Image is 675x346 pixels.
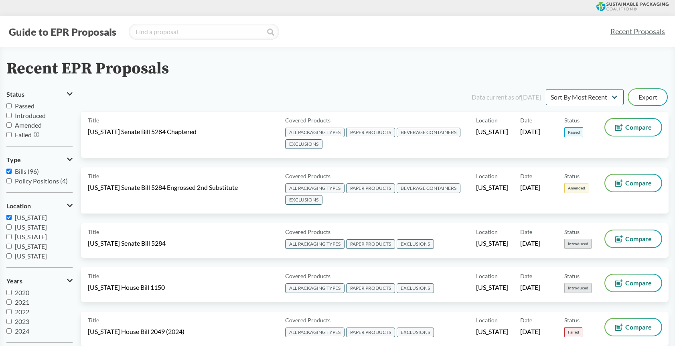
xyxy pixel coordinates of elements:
[285,195,322,205] span: EXCLUSIONS
[520,172,532,180] span: Date
[472,92,541,102] div: Data current as of [DATE]
[6,199,73,213] button: Location
[6,202,31,210] span: Location
[476,316,498,324] span: Location
[6,299,12,305] input: 2021
[564,228,580,236] span: Status
[564,127,583,137] span: Passed
[285,316,330,324] span: Covered Products
[520,228,532,236] span: Date
[88,316,99,324] span: Title
[15,131,32,138] span: Failed
[397,128,460,137] span: BEVERAGE CONTAINERS
[15,318,29,325] span: 2023
[397,183,460,193] span: BEVERAGE CONTAINERS
[6,132,12,137] input: Failed
[6,215,12,220] input: [US_STATE]
[285,272,330,280] span: Covered Products
[476,127,508,136] span: [US_STATE]
[6,60,169,78] h2: Recent EPR Proposals
[605,319,661,336] button: Compare
[397,283,434,293] span: EXCLUSIONS
[6,156,21,163] span: Type
[520,272,532,280] span: Date
[15,214,47,221] span: [US_STATE]
[605,175,661,191] button: Compare
[346,183,395,193] span: PAPER PRODUCTS
[605,275,661,291] button: Compare
[285,239,345,249] span: ALL PACKAGING TYPES
[520,283,540,292] span: [DATE]
[285,172,330,180] span: Covered Products
[520,327,540,336] span: [DATE]
[6,328,12,334] input: 2024
[285,128,345,137] span: ALL PACKAGING TYPES
[625,236,652,242] span: Compare
[15,112,46,119] span: Introduced
[6,253,12,258] input: [US_STATE]
[15,298,29,306] span: 2021
[476,283,508,292] span: [US_STATE]
[6,91,24,98] span: Status
[88,127,197,136] span: [US_STATE] Senate Bill 5284 Chaptered
[6,244,12,249] input: [US_STATE]
[6,88,73,101] button: Status
[346,128,395,137] span: PAPER PRODUCTS
[564,116,580,124] span: Status
[628,89,667,105] button: Export
[476,183,508,192] span: [US_STATE]
[564,327,582,337] span: Failed
[625,124,652,130] span: Compare
[285,228,330,236] span: Covered Products
[625,324,652,330] span: Compare
[129,24,279,40] input: Find a proposal
[15,167,39,175] span: Bills (96)
[285,139,322,149] span: EXCLUSIONS
[520,239,540,248] span: [DATE]
[6,290,12,295] input: 2020
[88,183,238,192] span: [US_STATE] Senate Bill 5284 Engrossed 2nd Substitute
[15,327,29,335] span: 2024
[6,234,12,239] input: [US_STATE]
[346,283,395,293] span: PAPER PRODUCTS
[564,183,588,193] span: Amended
[605,230,661,247] button: Compare
[6,25,119,38] button: Guide to EPR Proposals
[520,183,540,192] span: [DATE]
[6,274,73,288] button: Years
[476,239,508,248] span: [US_STATE]
[15,308,29,315] span: 2022
[625,180,652,186] span: Compare
[6,178,12,183] input: Policy Positions (4)
[15,289,29,296] span: 2020
[6,309,12,314] input: 2022
[6,277,22,285] span: Years
[88,172,99,180] span: Title
[6,122,12,128] input: Amended
[520,127,540,136] span: [DATE]
[15,102,34,110] span: Passed
[285,328,345,337] span: ALL PACKAGING TYPES
[476,172,498,180] span: Location
[88,239,166,248] span: [US_STATE] Senate Bill 5284
[564,239,592,249] span: Introduced
[285,116,330,124] span: Covered Products
[285,283,345,293] span: ALL PACKAGING TYPES
[520,316,532,324] span: Date
[15,121,42,129] span: Amended
[6,319,12,324] input: 2023
[15,242,47,250] span: [US_STATE]
[564,172,580,180] span: Status
[397,239,434,249] span: EXCLUSIONS
[476,327,508,336] span: [US_STATE]
[564,272,580,280] span: Status
[397,328,434,337] span: EXCLUSIONS
[6,153,73,167] button: Type
[6,103,12,108] input: Passed
[625,280,652,286] span: Compare
[564,316,580,324] span: Status
[6,224,12,230] input: [US_STATE]
[15,223,47,231] span: [US_STATE]
[605,119,661,136] button: Compare
[346,239,395,249] span: PAPER PRODUCTS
